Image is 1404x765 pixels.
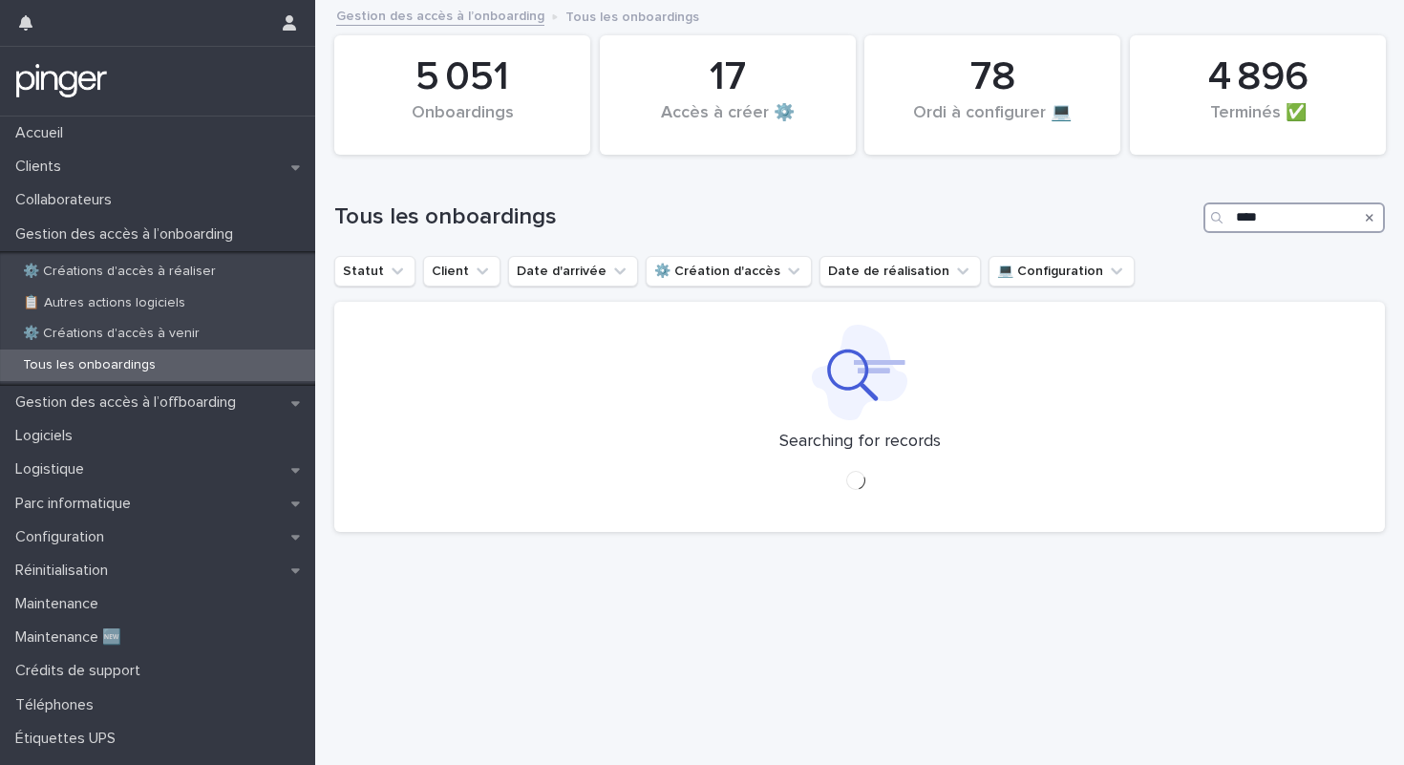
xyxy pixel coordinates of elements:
div: 17 [632,53,823,101]
button: Statut [334,256,415,287]
p: Logistique [8,460,99,478]
div: Onboardings [367,103,558,143]
button: Date d'arrivée [508,256,638,287]
p: Configuration [8,528,119,546]
p: Clients [8,158,76,176]
p: ⚙️ Créations d'accès à venir [8,326,215,342]
p: 📋 Autres actions logiciels [8,295,201,311]
button: ⚙️ Création d'accès [646,256,812,287]
input: Search [1203,202,1385,233]
div: Ordi à configurer 💻 [897,103,1088,143]
a: Gestion des accès à l’onboarding [336,4,544,26]
div: 4 896 [1162,53,1353,101]
div: 5 051 [367,53,558,101]
h1: Tous les onboardings [334,203,1196,231]
button: Client [423,256,500,287]
p: Réinitialisation [8,562,123,580]
p: Crédits de support [8,662,156,680]
div: 78 [897,53,1088,101]
p: Collaborateurs [8,191,127,209]
button: 💻 Configuration [989,256,1135,287]
img: mTgBEunGTSyRkCgitkcU [15,62,108,100]
div: Accès à créer ⚙️ [632,103,823,143]
button: Date de réalisation [819,256,981,287]
div: Terminés ✅ [1162,103,1353,143]
p: Maintenance [8,595,114,613]
p: Téléphones [8,696,109,714]
p: Tous les onboardings [565,5,699,26]
p: Searching for records [779,432,941,453]
p: Étiquettes UPS [8,730,131,748]
p: Tous les onboardings [8,357,171,373]
p: ⚙️ Créations d'accès à réaliser [8,264,231,280]
p: Maintenance 🆕 [8,628,137,647]
p: Gestion des accès à l’onboarding [8,225,248,244]
p: Gestion des accès à l’offboarding [8,393,251,412]
p: Parc informatique [8,495,146,513]
p: Accueil [8,124,78,142]
p: Logiciels [8,427,88,445]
